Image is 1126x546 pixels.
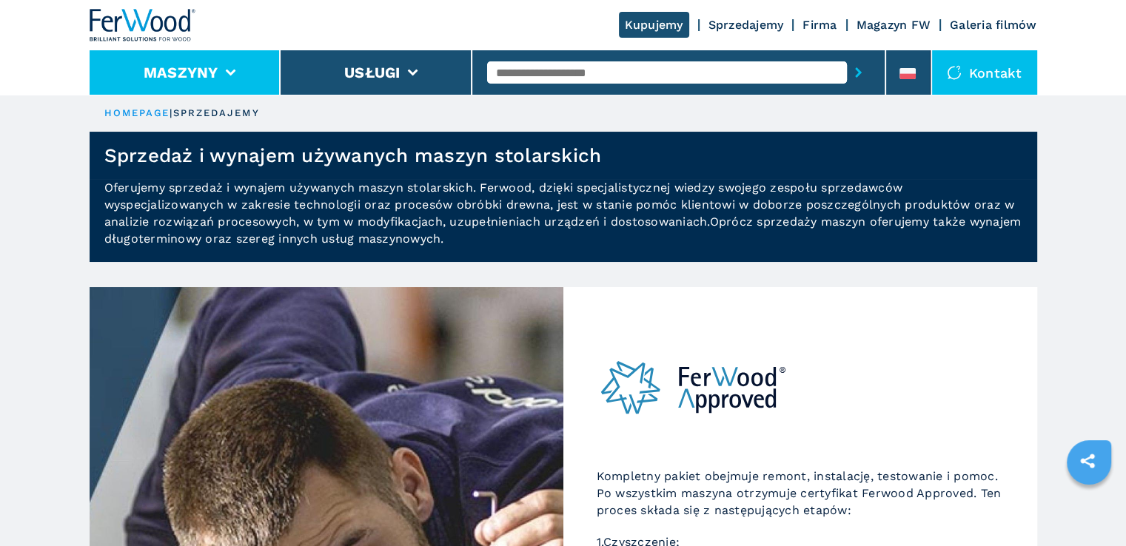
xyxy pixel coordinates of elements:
a: Kupujemy [619,12,689,38]
iframe: Chat [1063,479,1115,535]
h1: Sprzedaż i wynajem używanych maszyn stolarskich [104,144,602,167]
a: Firma [802,18,837,32]
p: Oferujemy sprzedaż i wynajem używanych maszyn stolarskich. Ferwood, dzięki specjalistycznej wiedz... [90,179,1037,262]
a: Galeria filmów [950,18,1037,32]
a: Magazyn FW [857,18,931,32]
button: Usługi [344,64,401,81]
a: HOMEPAGE [104,107,170,118]
a: Sprzedajemy [708,18,784,32]
p: Kompletny pakiet obejmuje remont, instalację, testowanie i pomoc. Po wszystkim maszyna otrzymuje ... [597,468,1004,519]
img: Kontakt [947,65,962,80]
div: Kontakt [932,50,1037,95]
span: | [170,107,172,118]
button: submit-button [847,55,870,90]
button: Maszyny [144,64,218,81]
img: Ferwood [90,9,196,41]
a: sharethis [1069,442,1106,479]
p: sprzedajemy [173,107,260,120]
